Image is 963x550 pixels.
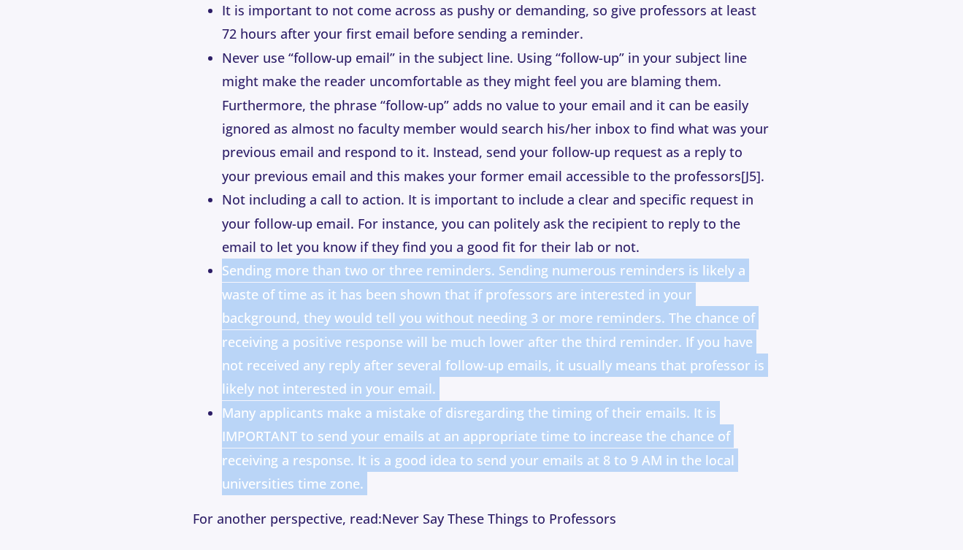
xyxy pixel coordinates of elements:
a: Never Say These Things to Professors [382,510,616,527]
li: Sending more than two or three reminders. Sending numerous reminders is likely a waste of time as... [222,259,770,400]
li: Many applicants make a mistake of disregarding the timing of their emails. It is IMPORTANT to sen... [222,401,770,496]
li: Never use “follow-up email” in the subject line. Using “follow-up” in your subject line might mak... [222,46,770,188]
li: Not including a call to action. It is important to include a clear and specific request in your f... [222,188,770,259]
a: [J5] [741,167,761,185]
p: For another perspective, read: [193,507,770,530]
